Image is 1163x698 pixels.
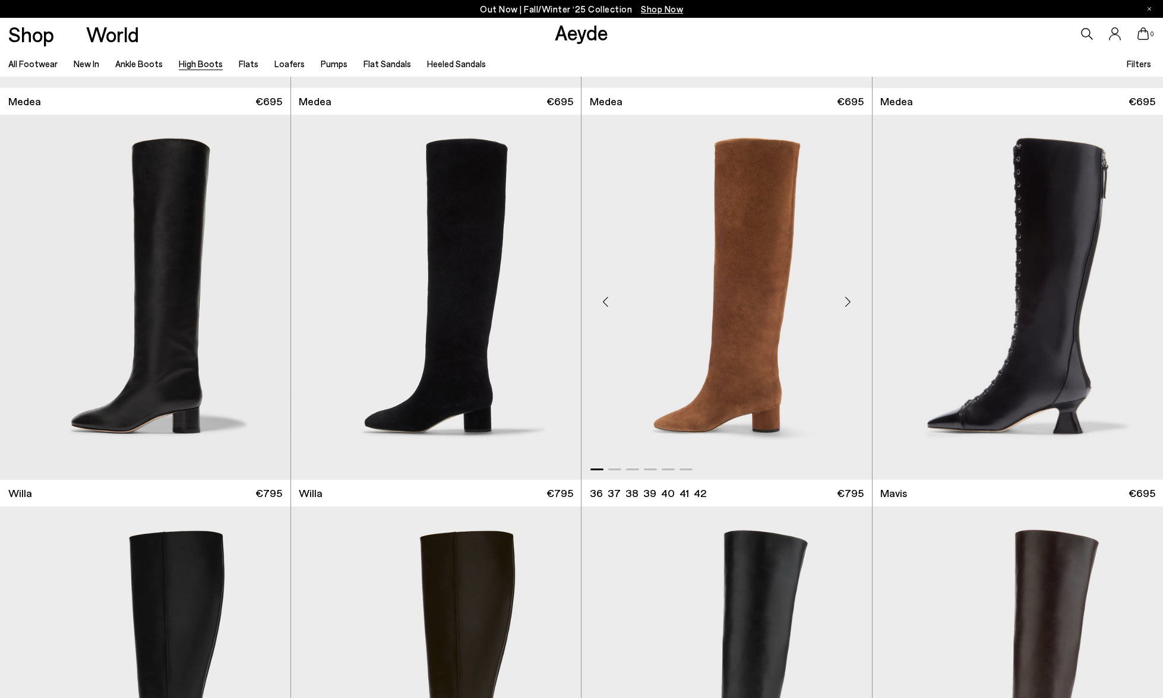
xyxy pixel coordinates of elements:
p: Out Now | Fall/Winter ‘25 Collection [480,2,683,17]
span: Medea [880,94,913,109]
div: 1 / 6 [581,115,872,480]
li: 41 [680,486,689,501]
span: €695 [1129,486,1155,501]
span: €695 [837,94,864,109]
div: Next slide [830,284,866,320]
img: Willa Suede Knee-High Boots [581,115,872,480]
a: World [86,24,139,45]
span: €795 [546,486,573,501]
a: Next slide Previous slide [581,115,872,480]
a: All Footwear [8,58,58,69]
a: Aeyde [555,20,608,45]
span: 0 [1149,31,1155,37]
span: Medea [8,94,41,109]
span: Willa [8,486,32,501]
a: Medea €695 [581,88,872,115]
a: Shop [8,24,54,45]
a: Loafers [274,58,305,69]
ul: variant [590,486,703,501]
div: Previous slide [587,284,623,320]
span: €695 [546,94,573,109]
span: €695 [1129,94,1155,109]
span: €695 [255,94,282,109]
a: Flat Sandals [364,58,411,69]
a: Willa €795 [291,480,581,507]
a: New In [74,58,99,69]
span: Medea [299,94,331,109]
span: Willa [299,486,323,501]
li: 37 [608,486,621,501]
li: 39 [643,486,656,501]
span: Medea [590,94,622,109]
a: 36 37 38 39 40 41 42 €795 [581,480,872,507]
a: Ankle Boots [115,58,163,69]
li: 36 [590,486,603,501]
a: Pumps [321,58,347,69]
span: Filters [1127,58,1151,69]
span: €795 [837,486,864,501]
img: Willa Suede Over-Knee Boots [291,115,581,480]
li: 40 [661,486,675,501]
span: Mavis [880,486,907,501]
span: Navigate to /collections/new-in [641,4,683,14]
li: 38 [625,486,639,501]
a: Medea €695 [291,88,581,115]
a: 0 [1137,27,1149,40]
a: Flats [239,58,258,69]
a: Heeled Sandals [427,58,486,69]
li: 42 [694,486,706,501]
span: €795 [255,486,282,501]
a: High Boots [179,58,223,69]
